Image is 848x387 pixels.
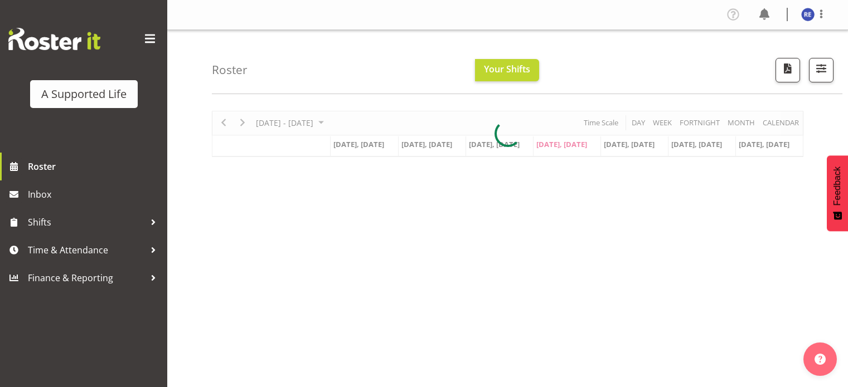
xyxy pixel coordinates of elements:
[28,214,145,231] span: Shifts
[212,63,248,76] h4: Roster
[809,58,834,82] button: Filter Shifts
[8,28,100,50] img: Rosterit website logo
[41,86,127,102] div: A Supported Life
[776,58,800,82] button: Download a PDF of the roster according to the set date range.
[475,59,539,81] button: Your Shifts
[832,166,842,205] span: Feedback
[28,186,162,203] span: Inbox
[28,158,162,175] span: Roster
[827,155,848,231] button: Feedback - Show survey
[801,8,815,21] img: roby-emmanuel9769.jpg
[815,354,826,365] img: help-xxl-2.png
[28,270,145,286] span: Finance & Reporting
[28,242,145,258] span: Time & Attendance
[484,63,530,75] span: Your Shifts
